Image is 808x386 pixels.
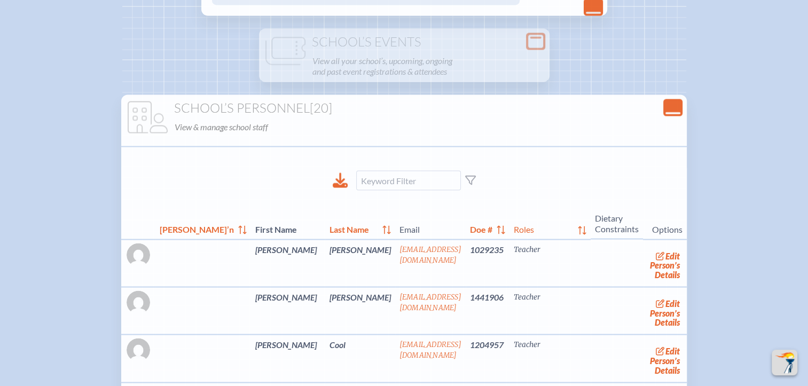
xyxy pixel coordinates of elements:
span: Roles [514,222,574,234]
img: Gravatar [127,338,150,361]
span: [PERSON_NAME]’n [160,222,234,234]
h1: School’s Personnel [125,101,683,116]
td: [PERSON_NAME] [325,287,395,334]
td: [PERSON_NAME] [251,239,325,287]
span: Options [647,222,683,234]
a: editPerson’s Details [647,343,683,377]
img: To the top [774,352,795,373]
img: Gravatar [127,243,150,266]
span: [20] [310,100,332,116]
input: Keyword Filter [356,170,461,190]
button: Scroll Top [772,350,797,375]
td: Teacher [509,334,591,382]
td: 1029235 [466,239,509,287]
span: First Name [255,222,321,234]
a: [EMAIL_ADDRESS][DOMAIN_NAME] [399,292,461,312]
td: Cool [325,334,395,382]
td: Teacher [509,287,591,334]
td: 1204957 [466,334,509,382]
span: Last Name [330,222,378,234]
span: edit [665,345,680,356]
td: 1441906 [466,287,509,334]
img: Gravatar [127,290,150,314]
div: Download to CSV [333,172,348,188]
a: [EMAIL_ADDRESS][DOMAIN_NAME] [399,340,461,359]
a: [EMAIL_ADDRESS][DOMAIN_NAME] [399,245,461,264]
span: Email [399,222,461,234]
p: View all your school’s, upcoming, ongoing and past event registrations & attendees [312,53,543,79]
a: editPerson’s Details [647,296,683,329]
td: [PERSON_NAME] [251,334,325,382]
a: editPerson’s Details [647,248,683,282]
span: edit [665,250,680,261]
p: View & manage school staff [175,120,681,135]
td: Teacher [509,239,591,287]
td: [PERSON_NAME] [325,239,395,287]
span: edit [665,298,680,308]
span: Doe # [470,222,492,234]
h1: School’s Events [263,35,545,50]
td: [PERSON_NAME] [251,287,325,334]
span: Dietary Constraints [595,210,639,234]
